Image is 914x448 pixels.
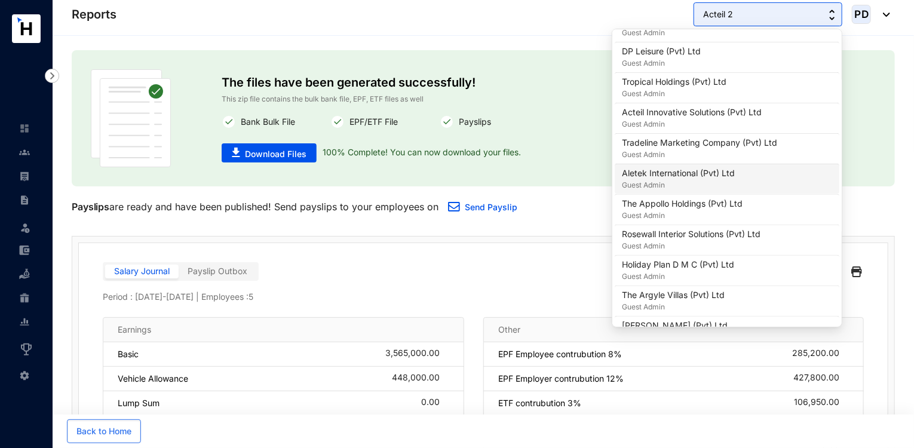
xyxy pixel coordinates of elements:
img: white-round-correct.82fe2cc7c780f4a5f5076f0407303cee.svg [222,115,236,129]
div: 285,200.00 [792,348,849,360]
span: Back to Home [76,425,131,437]
img: loan-unselected.d74d20a04637f2d15ab5.svg [19,269,30,280]
li: Reports [10,310,38,334]
img: black-printer.ae25802fba4fa849f9fa1ebd19a7ed0d.svg [851,262,862,281]
img: gratuity-unselected.a8c340787eea3cf492d7.svg [19,293,30,303]
img: home-unselected.a29eae3204392db15eaf.svg [19,123,30,134]
button: Back to Home [67,419,141,443]
div: 0.00 [421,397,449,409]
p: Other [498,324,520,336]
img: contract-unselected.99e2b2107c0a7dd48938.svg [19,195,30,205]
div: 106,950.00 [794,397,849,409]
p: Lump Sum [118,397,160,409]
p: are ready and have been published! Send payslips to your employees on [72,200,438,214]
p: EPF Employer contrubution 12% [498,373,624,385]
p: The files have been generated successfully! [222,69,745,93]
p: EPF/ETF File [345,115,398,129]
li: Loan [10,262,38,286]
div: 427,800.00 [793,373,849,385]
img: payroll-unselected.b590312f920e76f0c668.svg [19,171,30,182]
p: Guest Admin [622,179,735,191]
img: people-unselected.118708e94b43a90eceab.svg [19,147,30,158]
a: Send Payslip [465,202,517,212]
li: Home [10,116,38,140]
p: Guest Admin [622,301,725,313]
div: 448,000.00 [392,373,449,385]
p: Payslips [72,200,109,214]
li: Contracts [10,188,38,212]
p: Guest Admin [622,27,728,39]
img: nav-icon-right.af6afadce00d159da59955279c43614e.svg [45,69,59,83]
p: Bank Bulk File [236,115,295,129]
span: PD [854,9,869,19]
img: settings-unselected.1febfda315e6e19643a1.svg [19,370,30,381]
div: 3,565,000.00 [385,348,449,360]
button: Send Payslip [438,196,527,220]
p: Aletek International (Pvt) Ltd [622,167,735,179]
p: EPF Employee contrubution 8% [498,348,622,360]
p: Payslips [454,115,491,129]
p: Vehicle Allowance [118,373,188,385]
p: Tropical Holdings (Pvt) Ltd [622,76,726,88]
p: This zip file contains the bulk bank file, EPF, ETF files as well [222,93,745,105]
img: award_outlined.f30b2bda3bf6ea1bf3dd.svg [19,342,33,357]
button: Download Files [222,143,317,162]
img: expense-unselected.2edcf0507c847f3e9e96.svg [19,245,30,256]
span: Salary Journal [114,266,170,276]
p: 100% Complete! You can now download your files. [317,143,521,162]
p: Acteil Innovative Solutions (Pvt) Ltd [622,106,762,118]
li: Gratuity [10,286,38,310]
p: Earnings [118,324,151,336]
p: ETF contrubution 3% [498,397,581,409]
button: Acteil 2 [694,2,842,26]
p: Guest Admin [622,88,726,100]
p: Guest Admin [622,271,734,283]
p: Rosewall Interior Solutions (Pvt) Ltd [622,228,760,240]
span: Payslip Outbox [188,266,247,276]
li: Expenses [10,238,38,262]
p: The Argyle Villas (Pvt) Ltd [622,289,725,301]
p: Holiday Plan D M C (Pvt) Ltd [622,259,734,271]
li: Contacts [10,140,38,164]
p: Basic [118,348,139,360]
p: [PERSON_NAME] (Pvt) Ltd [622,320,728,332]
span: Acteil 2 [703,8,733,21]
img: email.a35e10f87340586329067f518280dd4d.svg [448,202,460,211]
img: leave-unselected.2934df6273408c3f84d9.svg [19,222,31,234]
li: Payroll [10,164,38,188]
img: publish-paper.61dc310b45d86ac63453e08fbc6f32f2.svg [91,69,171,167]
p: Guest Admin [622,118,762,130]
span: Download Files [245,148,306,160]
p: Period : [DATE] - [DATE] | Employees : 5 [103,291,864,303]
p: Tradeline Marketing Company (Pvt) Ltd [622,137,777,149]
p: Reports [72,6,116,23]
img: report-unselected.e6a6b4230fc7da01f883.svg [19,317,30,327]
p: DP Leisure (Pvt) Ltd [622,45,701,57]
p: Guest Admin [622,149,777,161]
p: The Appollo Holdings (Pvt) Ltd [622,198,743,210]
img: dropdown-black.8e83cc76930a90b1a4fdb6d089b7bf3a.svg [877,13,890,17]
p: Guest Admin [622,57,701,69]
img: white-round-correct.82fe2cc7c780f4a5f5076f0407303cee.svg [330,115,345,129]
img: up-down-arrow.74152d26bf9780fbf563ca9c90304185.svg [829,10,835,20]
p: Guest Admin [622,240,760,252]
img: white-round-correct.82fe2cc7c780f4a5f5076f0407303cee.svg [440,115,454,129]
p: Guest Admin [622,210,743,222]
